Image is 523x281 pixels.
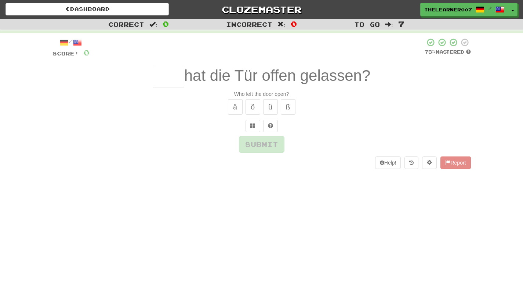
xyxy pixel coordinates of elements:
a: Dashboard [6,3,169,15]
button: ö [246,99,260,115]
button: Report [440,156,471,169]
a: Clozemaster [180,3,343,16]
span: thelearner007 [424,6,472,13]
button: ü [263,99,278,115]
span: Correct [108,21,144,28]
span: To go [354,21,380,28]
span: hat die Tür offen gelassen? [184,67,371,84]
div: Mastered [425,49,471,55]
button: Switch sentence to multiple choice alt+p [246,120,260,132]
div: / [52,38,90,47]
div: Who left the door open? [52,90,471,98]
button: ß [281,99,295,115]
a: thelearner007 / [420,3,508,16]
button: Round history (alt+y) [404,156,418,169]
span: : [277,21,286,28]
button: Help! [375,156,401,169]
span: 7 [398,19,404,28]
span: Incorrect [226,21,272,28]
span: Score: [52,50,79,57]
span: 0 [163,19,169,28]
button: ä [228,99,243,115]
span: : [385,21,393,28]
span: 0 [83,48,90,57]
span: / [488,6,492,11]
span: 0 [291,19,297,28]
button: Submit [239,136,284,153]
span: 75 % [425,49,436,55]
strong: Fast Track Level 1 [253,32,293,37]
button: Single letter hint - you only get 1 per sentence and score half the points! alt+h [263,120,278,132]
span: : [149,21,157,28]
